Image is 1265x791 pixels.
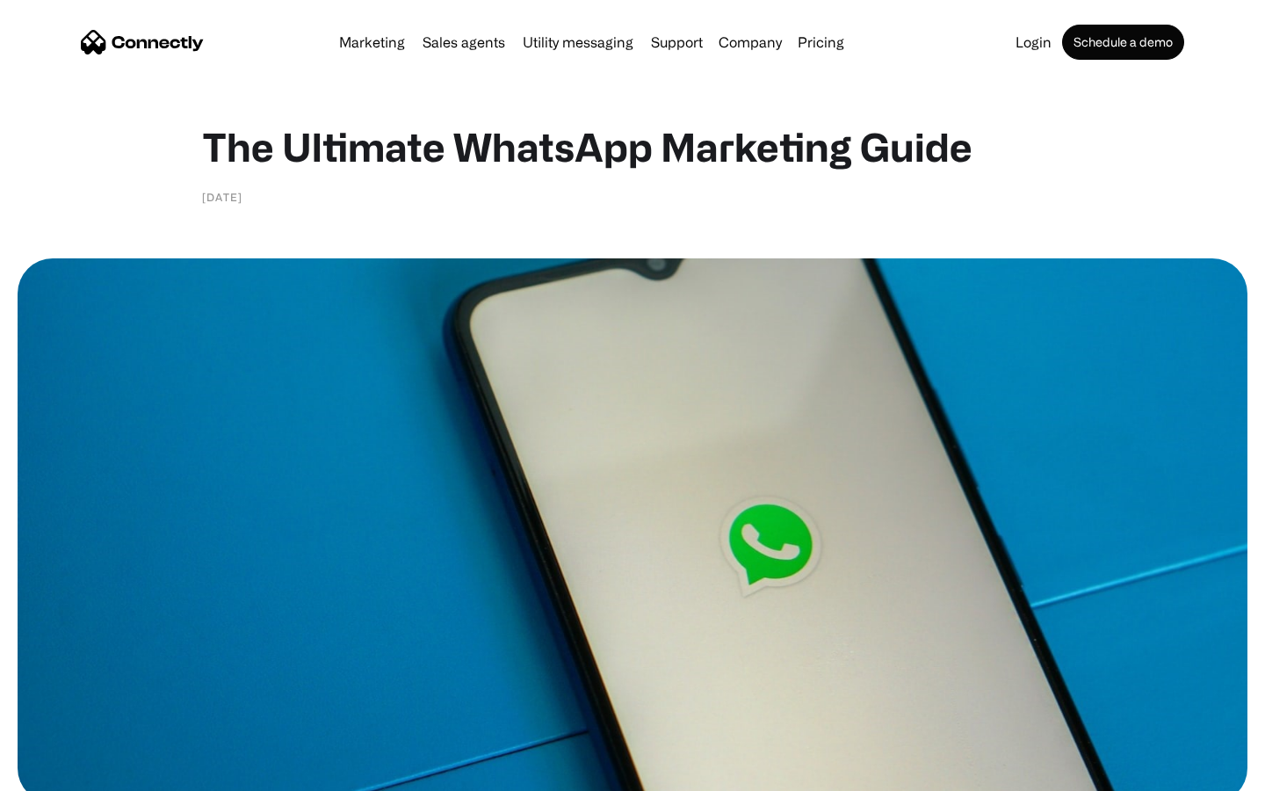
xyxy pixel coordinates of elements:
[416,35,512,49] a: Sales agents
[1062,25,1184,60] a: Schedule a demo
[1008,35,1059,49] a: Login
[516,35,640,49] a: Utility messaging
[719,30,782,54] div: Company
[202,123,1063,171] h1: The Ultimate WhatsApp Marketing Guide
[35,760,105,785] ul: Language list
[18,760,105,785] aside: Language selected: English
[332,35,412,49] a: Marketing
[202,188,242,206] div: [DATE]
[791,35,851,49] a: Pricing
[644,35,710,49] a: Support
